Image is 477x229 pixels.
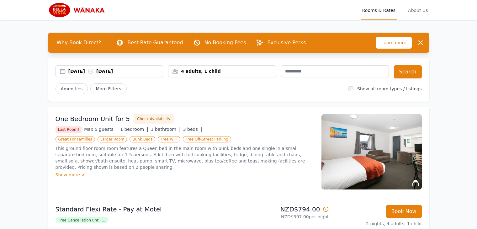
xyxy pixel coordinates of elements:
[267,39,306,46] p: Exclusive Perks
[134,114,174,124] button: Check Availability
[386,205,422,218] button: Book Now
[48,3,108,18] img: Bella Vista Wanaka
[98,136,127,142] span: Larger Room
[241,205,329,214] p: NZD$794.00
[52,36,106,49] span: Why Book Direct?
[376,37,412,49] span: Learn more
[127,39,183,46] p: Best Rate Guaranteed
[183,136,231,142] span: Free Off-Street Parking
[168,68,276,74] div: 4 adults, 1 child
[56,217,109,223] span: Free Cancellation until ...
[56,205,236,214] p: Standard Flexi Rate - Pay at Motel
[183,127,202,132] span: 3 beds |
[204,39,246,46] p: No Booking Fees
[130,136,155,142] span: Bunk Beds
[56,114,130,123] h3: One Bedroom Unit for 5
[56,145,314,170] p: This ground floor room room features a Queen bed in the main room with bunk beds and one single i...
[84,127,118,132] span: Max 5 guests |
[158,136,180,142] span: Free WiFi
[394,65,422,78] button: Search
[56,83,88,94] button: Amenities
[56,172,314,178] div: Show more >
[334,221,422,227] p: 2 nights, 4 adults, 1 child
[56,126,82,133] span: Last Room!
[151,127,181,132] span: 1 bathroom |
[120,127,148,132] span: 1 bedroom |
[56,136,95,142] span: Great For Families
[357,86,421,91] label: Show all room types / listings
[68,68,163,74] div: [DATE] [DATE]
[241,214,329,220] p: NZD$397.00 per night
[90,83,126,94] span: More Filters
